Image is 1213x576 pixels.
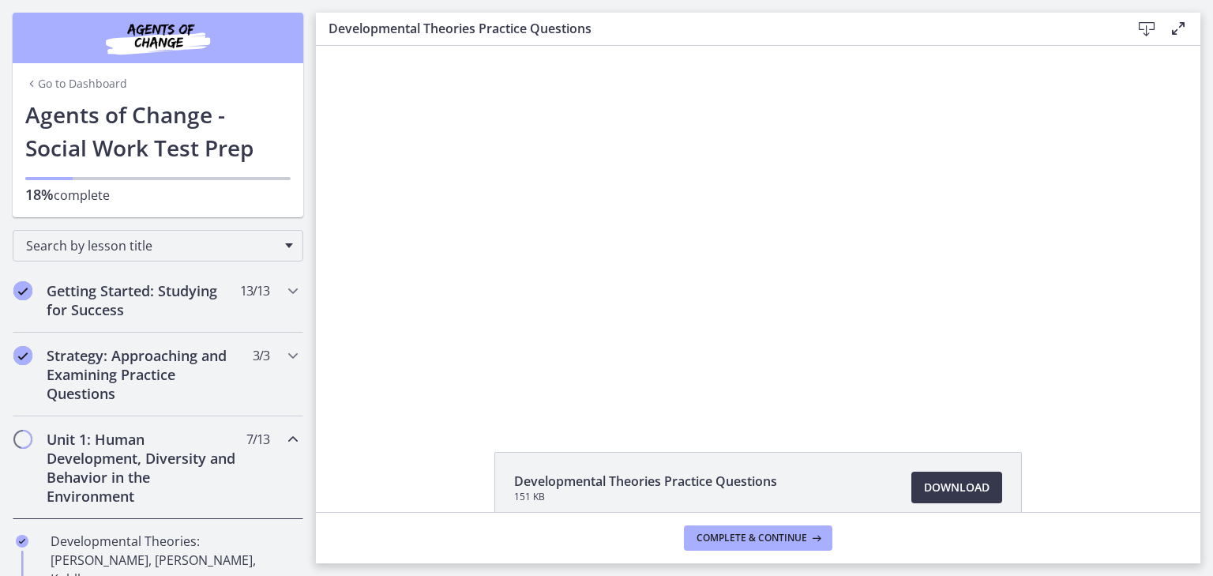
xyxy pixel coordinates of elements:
[25,185,54,204] span: 18%
[47,281,239,319] h2: Getting Started: Studying for Success
[316,46,1200,416] iframe: Video Lesson
[13,230,303,262] div: Search by lesson title
[25,98,291,164] h1: Agents of Change - Social Work Test Prep
[13,346,32,365] i: Completed
[514,472,777,491] span: Developmental Theories Practice Questions
[47,346,239,403] h2: Strategy: Approaching and Examining Practice Questions
[329,19,1106,38] h3: Developmental Theories Practice Questions
[697,532,807,544] span: Complete & continue
[924,478,990,497] span: Download
[13,281,32,300] i: Completed
[240,281,269,300] span: 13 / 13
[514,491,777,503] span: 151 KB
[16,535,28,548] i: Completed
[25,185,291,205] p: complete
[253,346,269,365] span: 3 / 3
[47,430,239,506] h2: Unit 1: Human Development, Diversity and Behavior in the Environment
[25,76,127,92] a: Go to Dashboard
[26,237,277,254] span: Search by lesson title
[246,430,269,449] span: 7 / 13
[911,472,1002,503] a: Download
[63,19,253,57] img: Agents of Change
[684,525,832,551] button: Complete & continue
